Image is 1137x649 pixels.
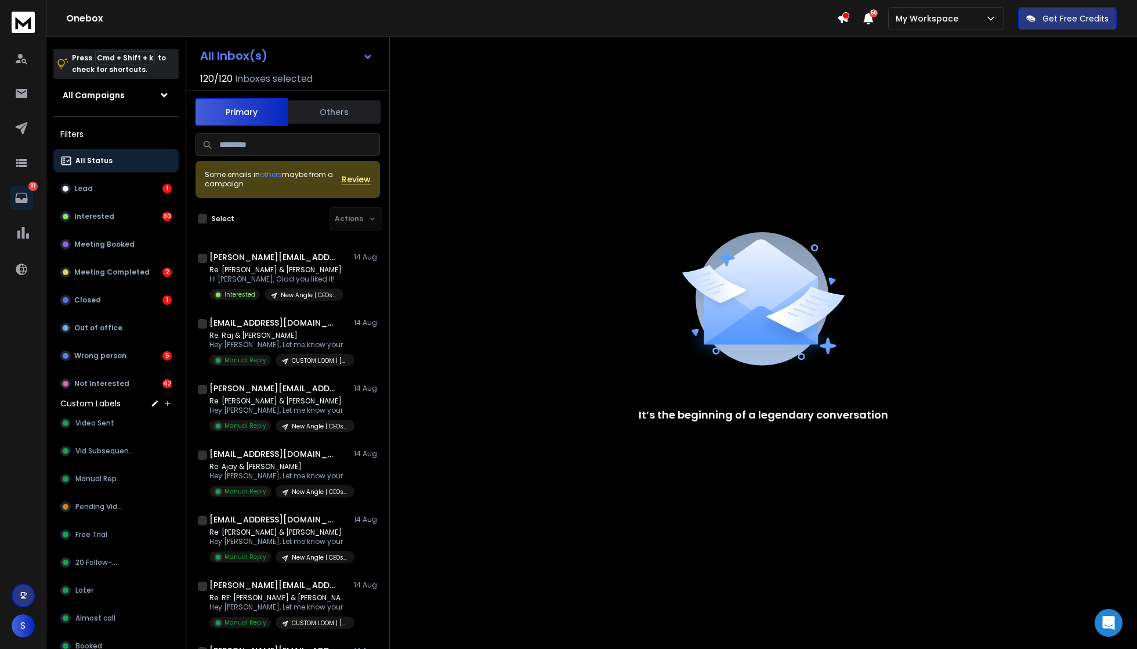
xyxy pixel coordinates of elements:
[95,51,155,64] span: Cmd + Shift + k
[209,383,337,394] h1: [PERSON_NAME][EMAIL_ADDRESS][DOMAIN_NAME]
[53,344,179,367] button: Wrong person5
[74,268,150,277] p: Meeting Completed
[53,126,179,142] h3: Filters
[209,340,349,349] p: Hey [PERSON_NAME], Let me know your
[209,462,349,471] p: Re: Ajay & [PERSON_NAME]
[209,317,337,329] h1: [EMAIL_ADDRESS][DOMAIN_NAME]
[209,448,337,460] h1: [EMAIL_ADDRESS][DOMAIN_NAME]
[10,186,33,210] a: 81
[209,537,349,546] p: Hey [PERSON_NAME], Let me know your
[75,446,136,456] span: Vid Subsequence
[281,291,336,300] p: New Angle | CEOs & Founders | [GEOGRAPHIC_DATA]
[235,72,313,86] h3: Inboxes selected
[53,149,179,172] button: All Status
[1042,13,1109,24] p: Get Free Credits
[209,275,343,284] p: Hi [PERSON_NAME], Glad you liked it!
[224,618,266,627] p: Manual Reply
[209,593,349,603] p: Re: RE: [PERSON_NAME] & [PERSON_NAME]
[28,182,38,191] p: 81
[354,253,380,262] p: 14 Aug
[75,502,126,511] span: Pending Video
[53,439,179,463] button: Vid Subsequence
[224,290,255,299] p: Interested
[12,614,35,637] button: S
[212,214,234,223] label: Select
[354,384,380,393] p: 14 Aug
[209,331,349,340] p: Re: Raj & [PERSON_NAME]
[74,212,114,221] p: Interested
[60,398,121,409] h3: Custom Labels
[75,530,107,539] span: Free Trial
[209,528,349,537] p: Re: [PERSON_NAME] & [PERSON_NAME]
[75,586,93,595] span: Later
[75,156,113,165] p: All Status
[195,98,288,126] button: Primary
[53,372,179,395] button: Not Interested42
[209,265,343,275] p: Re: [PERSON_NAME] & [PERSON_NAME]
[53,467,179,491] button: Manual Reply
[162,295,172,305] div: 1
[292,488,347,496] p: New Angle | CEOs & Founders | [GEOGRAPHIC_DATA]
[205,170,342,189] div: Some emails in maybe from a campaign
[354,318,380,327] p: 14 Aug
[162,351,172,360] div: 5
[292,422,347,431] p: New Angle | CEOs & Founders | [GEOGRAPHIC_DATA]
[53,261,179,284] button: Meeting Completed2
[74,295,101,305] p: Closed
[209,251,337,263] h1: [PERSON_NAME][EMAIL_ADDRESS][DOMAIN_NAME]
[74,240,135,249] p: Meeting Booked
[224,487,266,496] p: Manual Reply
[75,419,114,428] span: Video Sent
[354,515,380,524] p: 14 Aug
[12,12,35,33] img: logo
[74,379,129,388] p: Not Interested
[209,396,349,406] p: Re: [PERSON_NAME] & [PERSON_NAME]
[260,170,282,179] span: others
[53,495,179,518] button: Pending Video
[53,316,179,340] button: Out of office
[75,614,115,623] span: Almost call
[870,9,878,17] span: 50
[209,471,349,481] p: Hey [PERSON_NAME], Let me know your
[75,558,121,567] span: 20 Follow-up
[209,603,349,612] p: Hey [PERSON_NAME], Let me know your
[162,184,172,193] div: 1
[288,99,381,125] button: Others
[354,449,380,459] p: 14 Aug
[209,406,349,415] p: Hey [PERSON_NAME], Let me know your
[63,89,125,101] h1: All Campaigns
[53,205,179,228] button: Interested30
[53,523,179,546] button: Free Trial
[342,174,371,185] button: Review
[74,351,126,360] p: Wrong person
[53,607,179,630] button: Almost call
[200,72,233,86] span: 120 / 120
[162,212,172,221] div: 30
[1018,7,1117,30] button: Get Free Credits
[162,379,172,388] div: 42
[53,177,179,200] button: Lead1
[53,579,179,602] button: Later
[200,50,267,62] h1: All Inbox(s)
[53,412,179,435] button: Video Sent
[639,407,888,423] p: It’s the beginning of a legendary conversation
[292,553,347,562] p: New Angle | CEOs & Founders | [GEOGRAPHIC_DATA]
[66,12,837,26] h1: Onebox
[53,551,179,574] button: 20 Follow-up
[354,581,380,590] p: 14 Aug
[53,233,179,256] button: Meeting Booked
[53,84,179,107] button: All Campaigns
[896,13,963,24] p: My Workspace
[209,579,337,591] h1: [PERSON_NAME][EMAIL_ADDRESS][DOMAIN_NAME]
[162,268,172,277] div: 2
[53,289,179,312] button: Closed1
[191,44,382,67] button: All Inbox(s)
[224,356,266,365] p: Manual Reply
[72,52,166,75] p: Press to check for shortcuts.
[75,474,122,484] span: Manual Reply
[74,323,122,333] p: Out of office
[224,421,266,430] p: Manual Reply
